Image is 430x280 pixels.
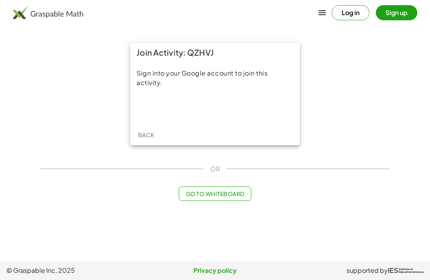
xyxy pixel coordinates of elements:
[346,266,388,275] span: supported by
[145,266,284,275] a: Privacy policy
[173,99,257,117] iframe: Botón de Acceder con Google
[6,266,145,275] span: © Graspable Inc, 2025
[130,43,300,62] div: Join Activity: QZHVJ
[376,5,417,20] button: Sign up
[399,268,424,274] span: Institute of Education Sciences
[179,187,251,201] button: Go to Whiteboard
[138,131,154,138] span: Back
[177,99,253,117] div: Acceder con Google. Se abre en una pestaña nueva
[388,266,424,275] a: IESInstitute ofEducation Sciences
[210,164,220,174] span: OR
[332,5,369,20] button: Log in
[133,128,159,142] button: Back
[137,68,293,87] div: Sign into your Google account to join this activity.
[186,190,244,197] span: Go to Whiteboard
[388,267,398,274] span: IES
